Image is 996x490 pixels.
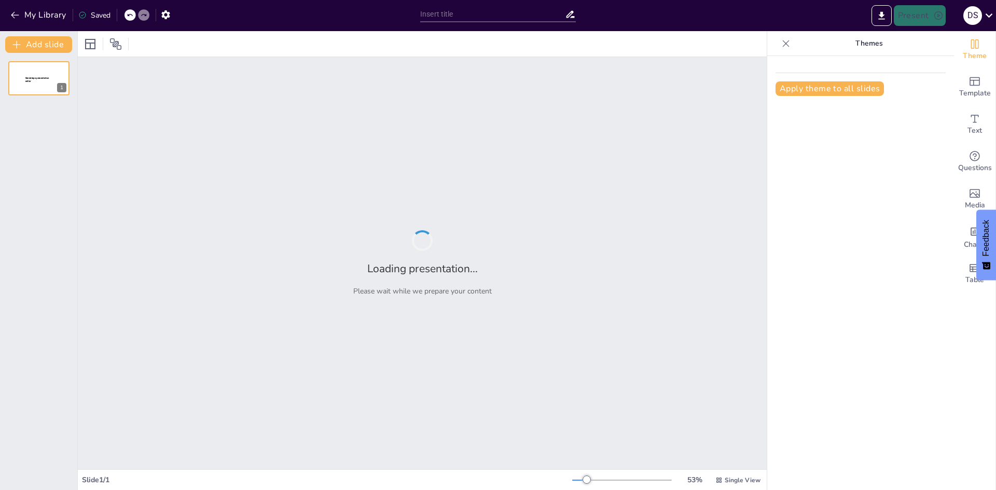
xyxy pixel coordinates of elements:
[420,7,565,22] input: Insert title
[981,220,991,256] span: Feedback
[25,77,49,82] span: Sendsteps presentation editor
[954,218,995,255] div: Add charts and graphs
[682,475,707,485] div: 53 %
[82,36,99,52] div: Layout
[353,286,492,296] p: Please wait while we prepare your content
[954,31,995,68] div: Change the overall theme
[964,239,986,250] span: Charts
[954,106,995,143] div: Add text boxes
[57,83,66,92] div: 1
[8,7,71,23] button: My Library
[794,31,944,56] p: Themes
[954,143,995,180] div: Get real-time input from your audience
[959,88,991,99] span: Template
[82,475,572,485] div: Slide 1 / 1
[725,476,760,484] span: Single View
[965,274,984,286] span: Table
[8,61,70,95] div: 1
[963,6,982,25] div: D S
[958,162,992,174] span: Questions
[776,81,884,96] button: Apply theme to all slides
[965,200,985,211] span: Media
[954,255,995,292] div: Add a table
[963,5,982,26] button: D S
[872,5,892,26] button: Export to PowerPoint
[954,180,995,218] div: Add images, graphics, shapes or video
[78,10,110,20] div: Saved
[976,209,996,280] button: Feedback - Show survey
[894,5,946,26] button: Present
[367,261,478,276] h2: Loading presentation...
[109,38,122,50] span: Position
[963,50,987,62] span: Theme
[967,125,982,136] span: Text
[954,68,995,106] div: Add ready made slides
[5,36,72,53] button: Add slide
